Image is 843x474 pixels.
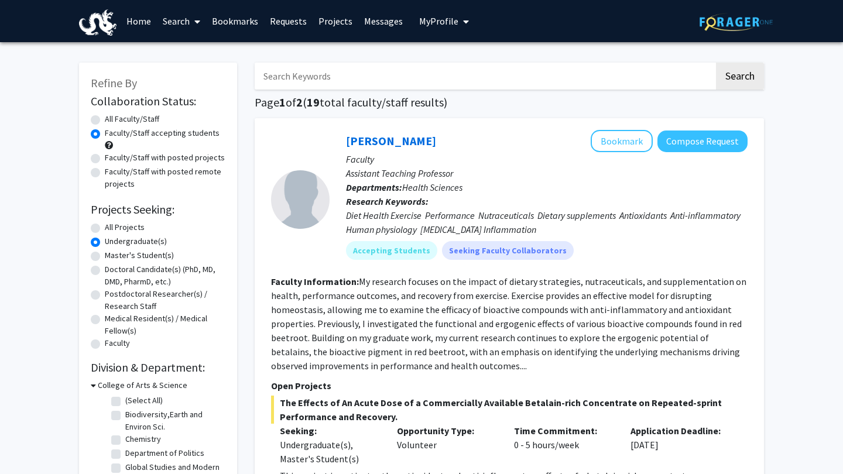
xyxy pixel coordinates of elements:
[279,95,286,109] span: 1
[346,195,429,207] b: Research Keywords:
[716,63,764,90] button: Search
[121,1,157,42] a: Home
[9,421,50,465] iframe: Chat
[346,181,402,193] b: Departments:
[105,288,225,312] label: Postdoctoral Researcher(s) / Research Staff
[419,15,458,27] span: My Profile
[125,408,222,433] label: Biodiversity,Earth and Environ Sci.
[271,396,748,424] span: The Effects of An Acute Dose of a Commercially Available Betalain-rich Concentrate on Repeated-sp...
[280,438,379,466] div: Undergraduate(s), Master's Student(s)
[125,433,161,445] label: Chemistry
[280,424,379,438] p: Seeking:
[125,447,204,459] label: Department of Politics
[630,424,730,438] p: Application Deadline:
[346,166,748,180] p: Assistant Teaching Professor
[296,95,303,109] span: 2
[105,263,225,288] label: Doctoral Candidate(s) (PhD, MD, DMD, PharmD, etc.)
[657,130,748,152] button: Compose Request to Steve Vitti
[255,63,714,90] input: Search Keywords
[346,208,748,236] div: Diet Health Exercise Performance Nutraceuticals Dietary supplements Antioxidants Anti-inflammator...
[79,9,116,36] img: Drexel University Logo
[514,424,614,438] p: Time Commitment:
[91,360,225,375] h2: Division & Department:
[105,152,225,164] label: Faculty/Staff with posted projects
[255,95,764,109] h1: Page of ( total faculty/staff results)
[591,130,653,152] button: Add Steve Vitti to Bookmarks
[313,1,358,42] a: Projects
[206,1,264,42] a: Bookmarks
[346,152,748,166] p: Faculty
[125,394,163,407] label: (Select All)
[105,337,130,349] label: Faculty
[346,241,437,260] mat-chip: Accepting Students
[105,221,145,233] label: All Projects
[157,1,206,42] a: Search
[388,424,505,466] div: Volunteer
[264,1,313,42] a: Requests
[91,202,225,217] h2: Projects Seeking:
[442,241,574,260] mat-chip: Seeking Faculty Collaborators
[346,133,436,148] a: [PERSON_NAME]
[622,424,739,466] div: [DATE]
[271,276,359,287] b: Faculty Information:
[271,379,748,393] p: Open Projects
[98,379,187,391] h3: College of Arts & Science
[105,235,167,248] label: Undergraduate(s)
[105,127,220,139] label: Faculty/Staff accepting students
[505,424,622,466] div: 0 - 5 hours/week
[105,249,174,262] label: Master's Student(s)
[307,95,320,109] span: 19
[105,113,159,125] label: All Faculty/Staff
[271,276,746,372] fg-read-more: My research focuses on the impact of dietary strategies, nutraceuticals, and supplementation on h...
[700,13,773,31] img: ForagerOne Logo
[358,1,409,42] a: Messages
[397,424,496,438] p: Opportunity Type:
[402,181,462,193] span: Health Sciences
[105,312,225,337] label: Medical Resident(s) / Medical Fellow(s)
[91,94,225,108] h2: Collaboration Status:
[91,75,137,90] span: Refine By
[105,166,225,190] label: Faculty/Staff with posted remote projects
